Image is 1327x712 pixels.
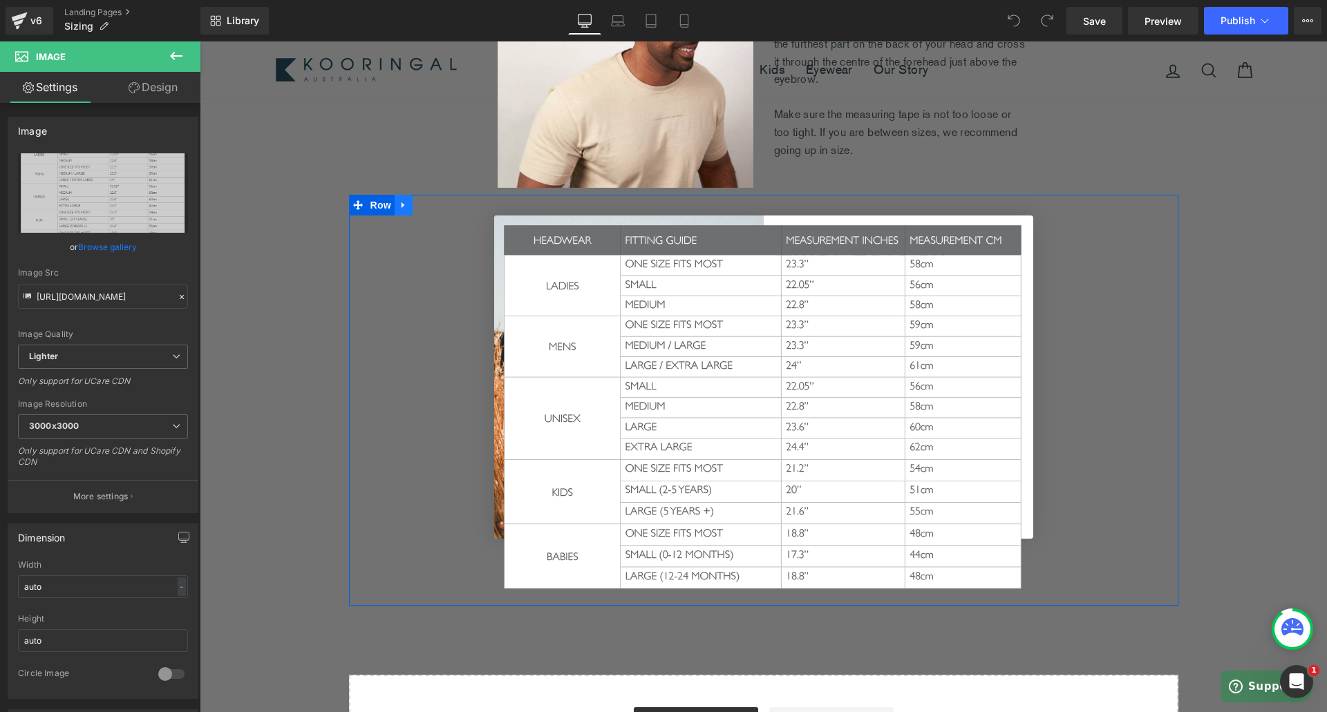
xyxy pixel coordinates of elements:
[1083,14,1106,28] span: Save
[8,480,198,512] button: More settings
[1128,7,1198,35] a: Preview
[18,329,188,339] div: Image Quality
[601,7,634,35] a: Laptop
[29,351,58,361] b: Lighter
[1021,629,1113,664] iframe: Opens a widget where you can find more information
[36,51,66,62] span: Image
[18,376,188,396] div: Only support for UCare CDN
[1308,665,1319,676] span: 1
[634,7,668,35] a: Tablet
[18,668,144,682] div: Circle Image
[18,629,188,652] input: auto
[1280,665,1313,698] iframe: Intercom live chat
[1204,7,1288,35] button: Publish
[18,285,188,309] input: Link
[227,15,259,27] span: Library
[18,614,188,624] div: Height
[18,240,188,254] div: or
[1221,15,1255,26] span: Publish
[568,7,601,35] a: Desktop
[200,7,269,35] a: New Library
[78,235,137,259] a: Browse gallery
[18,575,188,598] input: auto
[64,7,200,18] a: Landing Pages
[167,153,195,174] span: Row
[18,268,188,278] div: Image Src
[1000,7,1028,35] button: Undo
[18,117,47,137] div: Image
[28,12,45,30] div: v6
[18,560,188,570] div: Width
[73,490,129,503] p: More settings
[1294,7,1321,35] button: More
[18,524,66,543] div: Dimension
[570,666,694,693] a: Add Single Section
[574,64,830,117] p: Make sure the measuring tape is not too loose or too tight. If you are between sizes, we recommen...
[1145,14,1182,28] span: Preview
[29,421,79,431] b: 3000x3000
[178,577,186,596] div: -
[6,7,53,35] a: v6
[434,666,558,693] a: Explore Blocks
[1033,7,1061,35] button: Redo
[668,7,701,35] a: Mobile
[18,399,188,409] div: Image Resolution
[103,72,203,103] a: Design
[64,21,93,32] span: Sizing
[18,445,188,477] div: Only support for UCare CDN and Shopify CDN
[195,153,213,174] a: Expand / Collapse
